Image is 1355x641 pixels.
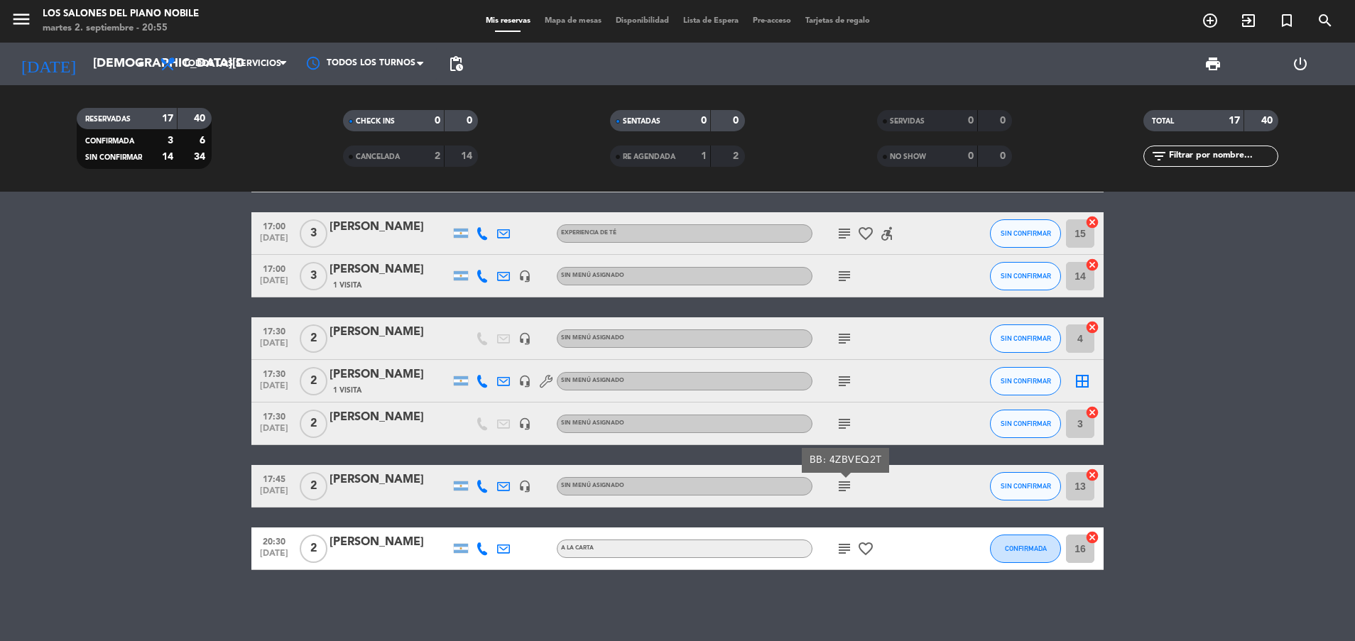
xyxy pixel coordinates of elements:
span: SIN CONFIRMAR [1001,420,1051,427]
span: Disponibilidad [609,17,676,25]
div: martes 2. septiembre - 20:55 [43,21,199,35]
div: LOG OUT [1257,43,1344,85]
span: CONFIRMADA [1005,544,1047,552]
i: subject [836,478,853,495]
i: cancel [1085,320,1099,334]
strong: 34 [194,152,208,162]
span: 17:30 [256,407,292,424]
span: Sin menú asignado [561,420,624,426]
strong: 40 [194,114,208,124]
span: 2 [300,367,327,395]
div: [PERSON_NAME] [330,471,450,489]
strong: 17 [162,114,173,124]
i: arrow_drop_down [132,55,149,72]
i: [DATE] [11,48,86,80]
span: [DATE] [256,549,292,565]
span: Sin menú asignado [561,483,624,488]
div: [PERSON_NAME] [330,261,450,279]
i: subject [836,225,853,242]
strong: 14 [461,151,475,161]
strong: 2 [435,151,440,161]
span: 2 [300,324,327,353]
span: 17:00 [256,217,292,234]
i: cancel [1085,405,1099,420]
span: RE AGENDADA [623,153,675,160]
span: Sin menú asignado [561,273,624,278]
i: cancel [1085,258,1099,272]
span: [DATE] [256,234,292,250]
i: favorite_border [857,540,874,557]
button: SIN CONFIRMAR [990,262,1061,290]
div: [PERSON_NAME] [330,218,450,236]
i: turned_in_not [1278,12,1295,29]
i: cancel [1085,468,1099,482]
strong: 0 [701,116,707,126]
i: search [1317,12,1334,29]
span: SENTADAS [623,118,660,125]
button: menu [11,9,32,35]
span: SIN CONFIRMAR [85,154,142,161]
button: SIN CONFIRMAR [990,367,1061,395]
strong: 2 [733,151,741,161]
i: cancel [1085,530,1099,544]
span: 17:00 [256,260,292,276]
i: favorite_border [857,225,874,242]
strong: 0 [435,116,440,126]
div: [PERSON_NAME] [330,366,450,384]
span: SERVIDAS [890,118,925,125]
span: TOTAL [1152,118,1174,125]
strong: 0 [1000,151,1008,161]
div: [PERSON_NAME] [330,533,450,552]
strong: 6 [200,136,208,146]
span: Lista de Espera [676,17,746,25]
span: print [1204,55,1221,72]
strong: 0 [467,116,475,126]
span: 1 Visita [333,385,361,396]
i: subject [836,373,853,390]
i: headset_mic [518,480,531,493]
i: accessible_forward [878,225,896,242]
span: RESERVADAS [85,116,131,123]
span: 17:45 [256,470,292,486]
i: exit_to_app [1240,12,1257,29]
span: 17:30 [256,322,292,339]
i: subject [836,415,853,432]
strong: 0 [1000,116,1008,126]
i: subject [836,540,853,557]
div: [PERSON_NAME] [330,323,450,341]
strong: 17 [1229,116,1240,126]
strong: 0 [968,116,974,126]
div: [PERSON_NAME] [330,408,450,427]
span: Mis reservas [479,17,538,25]
span: [DATE] [256,339,292,355]
span: CONFIRMADA [85,138,134,145]
strong: 1 [701,151,707,161]
span: A LA CARTA [561,545,594,551]
span: CANCELADA [356,153,400,160]
strong: 14 [162,152,173,162]
i: cancel [1085,215,1099,229]
div: BB: 4ZBVEQ2T [810,453,882,468]
i: border_all [1074,373,1091,390]
span: Todos los servicios [183,59,281,69]
strong: 0 [733,116,741,126]
strong: 0 [968,151,974,161]
strong: 40 [1261,116,1275,126]
span: 2 [300,410,327,438]
strong: 3 [168,136,173,146]
input: Filtrar por nombre... [1168,148,1278,164]
button: SIN CONFIRMAR [990,472,1061,500]
span: 20:30 [256,532,292,549]
i: power_settings_new [1292,55,1309,72]
span: SIN CONFIRMAR [1001,377,1051,385]
span: [DATE] [256,381,292,398]
span: 3 [300,262,327,290]
i: subject [836,268,853,285]
span: [DATE] [256,486,292,503]
i: headset_mic [518,375,531,388]
span: SIN CONFIRMAR [1001,272,1051,280]
span: pending_actions [447,55,464,72]
span: EXPERIENCIA DE TÉ [561,230,616,236]
span: NO SHOW [890,153,926,160]
i: headset_mic [518,270,531,283]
